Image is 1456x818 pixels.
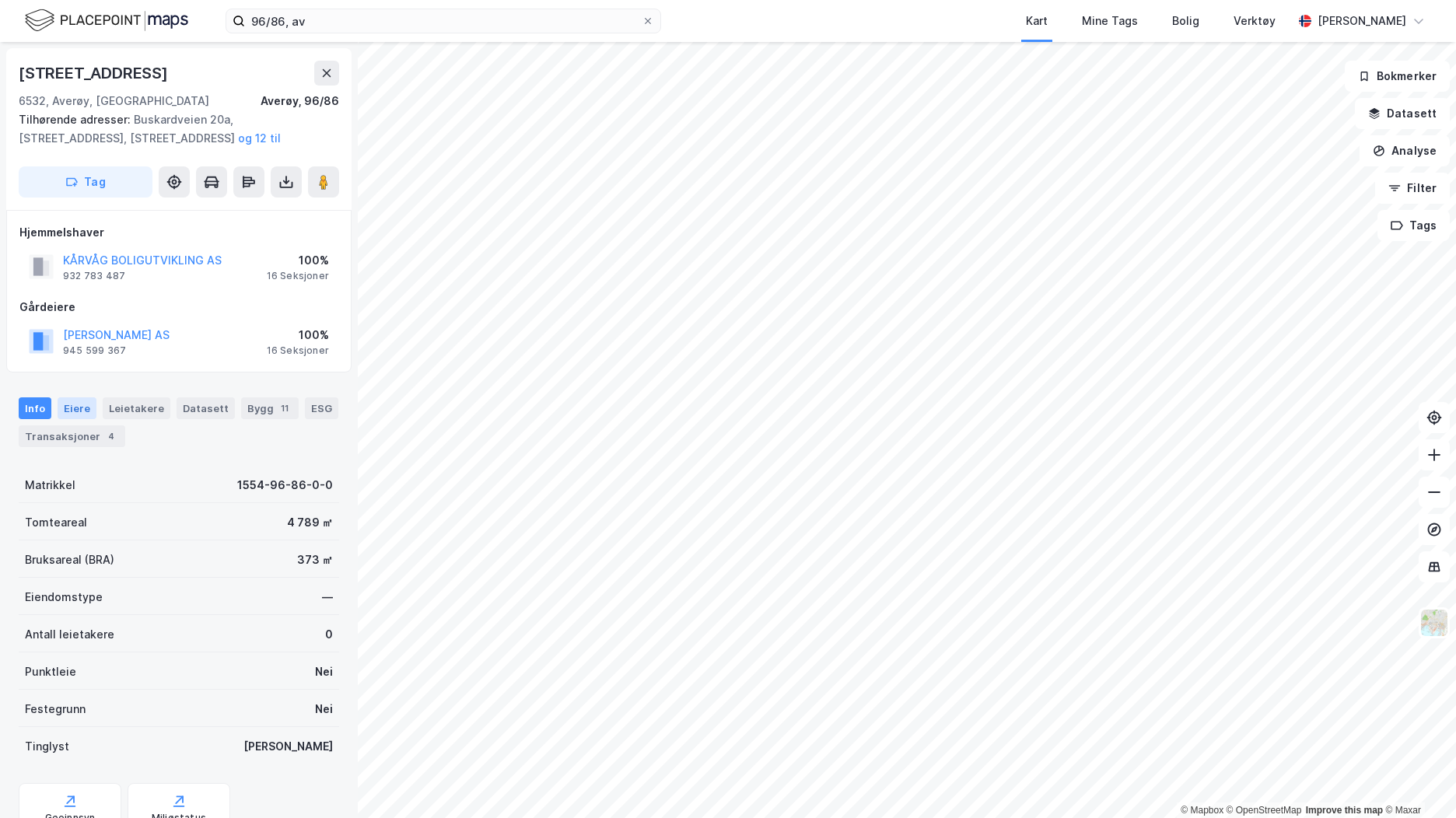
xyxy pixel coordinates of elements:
div: 4 [103,428,119,444]
div: Bruksareal (BRA) [25,551,114,569]
div: Verktøy [1234,12,1276,30]
div: Kontrollprogram for chat [1378,743,1456,818]
span: Tilhørende adresser: [19,113,134,126]
div: Eiendomstype [25,588,103,607]
img: logo.f888ab2527a4732fd821a326f86c7f29.svg [25,7,188,34]
div: 1554-96-86-0-0 [237,476,333,495]
div: Buskardveien 20a, [STREET_ADDRESS], [STREET_ADDRESS] [19,110,327,148]
img: Z [1419,608,1449,638]
div: 16 Seksjoner [267,344,329,357]
div: 100% [267,326,329,344]
div: [PERSON_NAME] [243,737,333,756]
div: Averøy, 96/86 [261,92,339,110]
div: 11 [277,400,292,416]
div: [STREET_ADDRESS] [19,61,171,86]
div: Hjemmelshaver [19,223,338,242]
div: Info [19,397,51,419]
div: 945 599 367 [63,344,126,357]
div: Antall leietakere [25,625,114,644]
div: Festegrunn [25,700,86,718]
div: 16 Seksjoner [267,270,329,282]
button: Datasett [1355,98,1450,129]
div: Eiere [58,397,96,419]
a: Improve this map [1306,805,1383,816]
div: 932 783 487 [63,270,125,282]
div: 4 789 ㎡ [287,513,333,532]
div: Gårdeiere [19,298,338,316]
div: 373 ㎡ [297,551,333,569]
div: Bygg [241,397,299,419]
button: Filter [1375,173,1450,204]
div: Tomteareal [25,513,87,532]
div: 0 [325,625,333,644]
div: Mine Tags [1082,12,1138,30]
div: Datasett [177,397,235,419]
a: OpenStreetMap [1227,805,1302,816]
div: Punktleie [25,662,76,681]
div: Transaksjoner [19,425,125,447]
div: 100% [267,251,329,270]
button: Analyse [1360,135,1450,166]
iframe: Chat Widget [1378,743,1456,818]
div: [PERSON_NAME] [1318,12,1406,30]
div: Nei [315,700,333,718]
div: Leietakere [103,397,170,419]
div: Tinglyst [25,737,69,756]
button: Bokmerker [1345,61,1450,92]
div: 6532, Averøy, [GEOGRAPHIC_DATA] [19,92,209,110]
button: Tag [19,166,152,198]
a: Mapbox [1181,805,1223,816]
div: Bolig [1172,12,1199,30]
button: Tags [1377,210,1450,241]
div: Matrikkel [25,476,75,495]
div: Nei [315,662,333,681]
div: — [322,588,333,607]
div: Kart [1026,12,1048,30]
input: Søk på adresse, matrikkel, gårdeiere, leietakere eller personer [245,9,642,33]
div: ESG [305,397,338,419]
